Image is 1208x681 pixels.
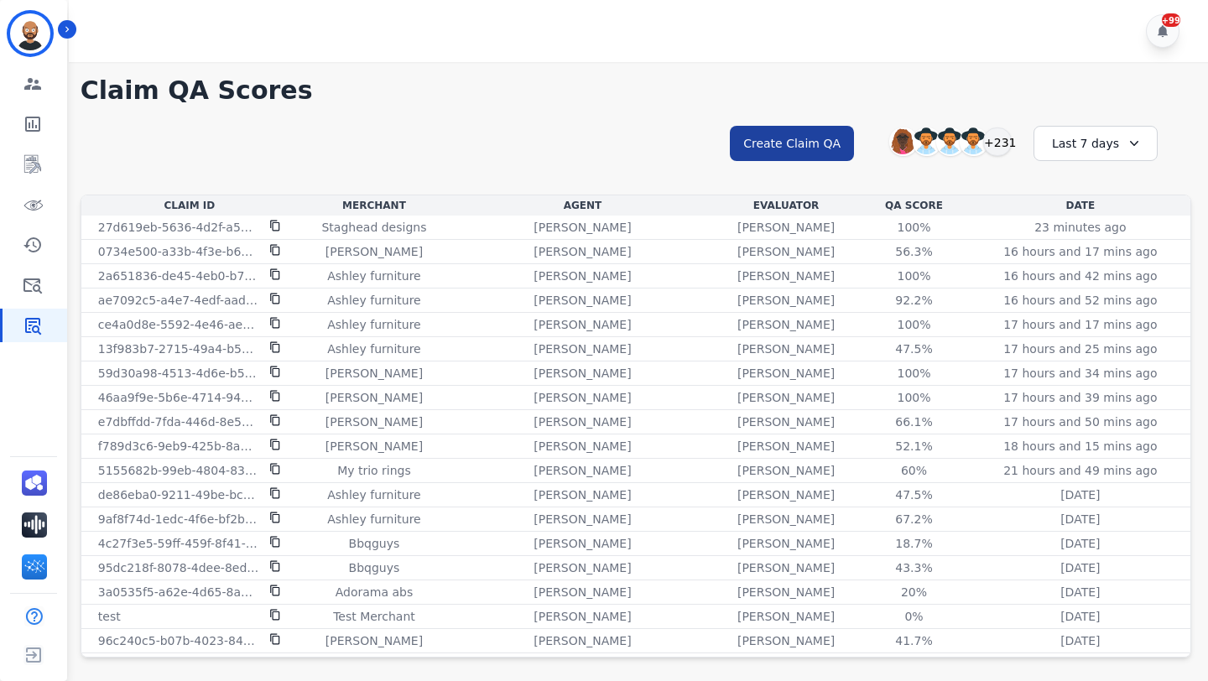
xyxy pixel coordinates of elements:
[1060,535,1100,552] p: [DATE]
[98,365,259,382] p: 59d30a98-4513-4d6e-b54c-462819213f1c
[876,389,951,406] div: 100%
[876,292,951,309] div: 92.2%
[876,243,951,260] div: 56.3%
[737,365,835,382] p: [PERSON_NAME]
[737,462,835,479] p: [PERSON_NAME]
[98,389,259,406] p: 46aa9f9e-5b6e-4714-9493-fa4906b0180f
[983,127,1012,156] div: +231
[534,219,631,236] p: [PERSON_NAME]
[876,657,951,673] div: 100%
[534,292,631,309] p: [PERSON_NAME]
[98,268,259,284] p: 2a651836-de45-4eb0-b723-fbd27d353fee
[737,559,835,576] p: [PERSON_NAME]
[730,126,854,161] button: Create Claim QA
[327,486,420,503] p: Ashley furniture
[98,584,259,600] p: 3a0535f5-a62e-4d65-8adb-056e2643c86f
[325,632,423,649] p: [PERSON_NAME]
[327,316,420,333] p: Ashley furniture
[98,438,259,455] p: f789d3c6-9eb9-425b-8a8d-a38e65855c3d
[876,219,951,236] div: 100%
[1003,413,1157,430] p: 17 hours and 50 mins ago
[1003,316,1157,333] p: 17 hours and 17 mins ago
[337,462,411,479] p: My trio rings
[534,389,631,406] p: [PERSON_NAME]
[1060,632,1100,649] p: [DATE]
[325,657,423,673] p: [PERSON_NAME]
[1003,340,1157,357] p: 17 hours and 25 mins ago
[737,438,835,455] p: [PERSON_NAME]
[737,268,835,284] p: [PERSON_NAME]
[325,365,423,382] p: [PERSON_NAME]
[98,340,259,357] p: 13f983b7-2715-49a4-b5af-65c8022888c8
[534,365,631,382] p: [PERSON_NAME]
[1162,13,1180,27] div: +99
[325,438,423,455] p: [PERSON_NAME]
[876,413,951,430] div: 66.1%
[534,535,631,552] p: [PERSON_NAME]
[1034,219,1126,236] p: 23 minutes ago
[1034,126,1158,161] div: Last 7 days
[534,243,631,260] p: [PERSON_NAME]
[81,75,1191,106] h1: Claim QA Scores
[301,199,447,212] div: Merchant
[534,462,631,479] p: [PERSON_NAME]
[1060,511,1100,528] p: [DATE]
[1003,243,1157,260] p: 16 hours and 17 mins ago
[454,199,711,212] div: Agent
[327,268,420,284] p: Ashley furniture
[737,632,835,649] p: [PERSON_NAME]
[1060,608,1100,625] p: [DATE]
[98,608,121,625] p: test
[98,243,259,260] p: 0734e500-a33b-4f3e-b69d-fb3a824fe3ff
[1003,389,1157,406] p: 17 hours and 39 mins ago
[1003,292,1157,309] p: 16 hours and 52 mins ago
[737,243,835,260] p: [PERSON_NAME]
[98,511,259,528] p: 9af8f74d-1edc-4f6e-bf2b-1dfdc7197fd8
[321,219,426,236] p: Staghead designs
[98,413,259,430] p: e7dbffdd-7fda-446d-8e58-19cb799df0ff
[876,535,951,552] div: 18.7%
[327,511,420,528] p: Ashley furniture
[98,535,259,552] p: 4c27f3e5-59ff-459f-8f41-f87dccdd199e
[876,365,951,382] div: 100%
[1060,559,1100,576] p: [DATE]
[876,316,951,333] div: 100%
[737,584,835,600] p: [PERSON_NAME]
[1060,486,1100,503] p: [DATE]
[534,511,631,528] p: [PERSON_NAME]
[1003,365,1157,382] p: 17 hours and 34 mins ago
[1060,584,1100,600] p: [DATE]
[98,559,259,576] p: 95dc218f-8078-4dee-8ed3-f74438696248
[876,486,951,503] div: 47.5%
[737,219,835,236] p: [PERSON_NAME]
[534,559,631,576] p: [PERSON_NAME]
[1003,462,1157,479] p: 21 hours and 49 mins ago
[737,608,835,625] p: [PERSON_NAME]
[974,199,1187,212] div: Date
[325,243,423,260] p: [PERSON_NAME]
[737,535,835,552] p: [PERSON_NAME]
[534,268,631,284] p: [PERSON_NAME]
[534,584,631,600] p: [PERSON_NAME]
[737,340,835,357] p: [PERSON_NAME]
[325,413,423,430] p: [PERSON_NAME]
[98,657,259,673] p: d0e56288-910e-4c5b-9112-103507ebdfe7
[327,340,420,357] p: Ashley furniture
[349,535,400,552] p: Bbqguys
[349,559,400,576] p: Bbqguys
[861,199,966,212] div: QA Score
[876,632,951,649] div: 41.7%
[333,608,415,625] p: Test Merchant
[1003,438,1157,455] p: 18 hours and 15 mins ago
[876,340,951,357] div: 47.5%
[1060,657,1100,673] p: [DATE]
[534,632,631,649] p: [PERSON_NAME]
[534,340,631,357] p: [PERSON_NAME]
[85,199,294,212] div: Claim Id
[876,268,951,284] div: 100%
[737,657,835,673] p: [PERSON_NAME]
[325,389,423,406] p: [PERSON_NAME]
[327,292,420,309] p: Ashley furniture
[737,316,835,333] p: [PERSON_NAME]
[98,316,259,333] p: ce4a0d8e-5592-4e46-aebd-73e84dfd3948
